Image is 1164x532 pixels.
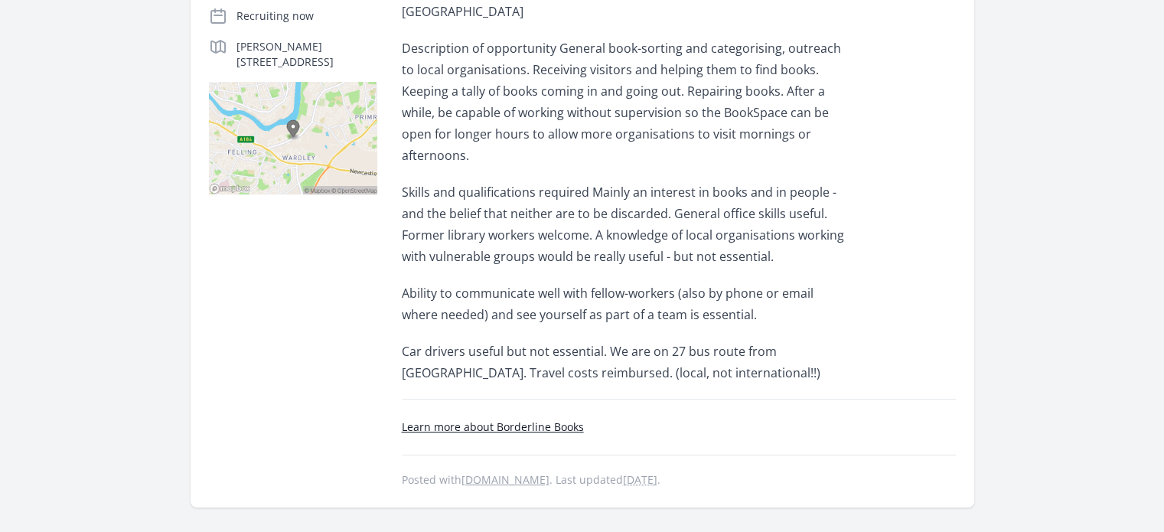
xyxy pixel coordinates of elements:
[402,474,956,486] p: Posted with . Last updated .
[236,8,377,24] p: Recruiting now
[209,82,377,194] img: Map
[402,181,849,267] p: Skills and qualifications required Mainly an interest in books and in people - and the belief tha...
[402,38,849,166] p: Description of opportunity General book-sorting and categorising, outreach to local organisations...
[461,472,549,487] a: [DOMAIN_NAME]
[236,39,377,70] p: [PERSON_NAME][STREET_ADDRESS]
[623,472,657,487] abbr: Wed, Jun 18, 2025 3:01 AM
[402,341,849,383] p: Car drivers useful but not essential. We are on 27 bus route from [GEOGRAPHIC_DATA]. Travel costs...
[402,419,584,434] a: Learn more about Borderline Books
[402,282,849,325] p: Ability to communicate well with fellow-workers (also by phone or email where needed) and see you...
